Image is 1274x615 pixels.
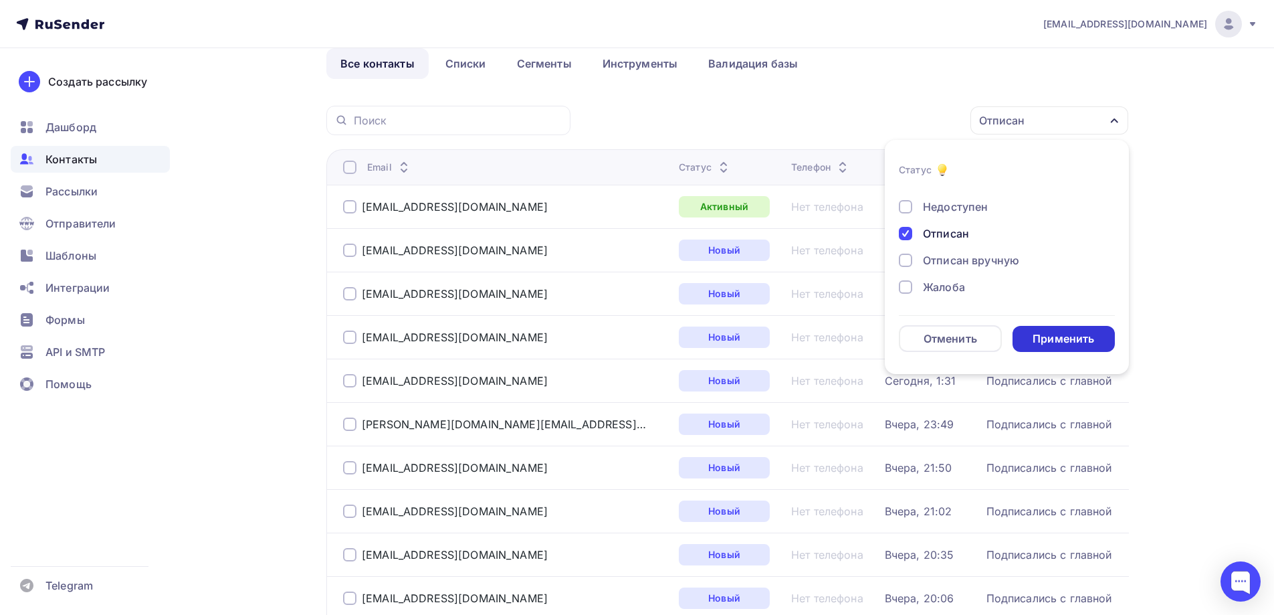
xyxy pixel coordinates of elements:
[986,374,1112,387] div: Подписались с главной
[362,244,548,257] div: [EMAIL_ADDRESS][DOMAIN_NAME]
[45,312,85,328] span: Формы
[362,287,548,300] a: [EMAIL_ADDRESS][DOMAIN_NAME]
[986,505,1112,518] a: Подписались с главной
[1043,17,1207,31] span: [EMAIL_ADDRESS][DOMAIN_NAME]
[979,112,1025,128] div: Отписан
[11,242,170,269] a: Шаблоны
[362,461,548,474] a: [EMAIL_ADDRESS][DOMAIN_NAME]
[885,418,954,431] a: Вчера, 23:49
[791,418,863,431] a: Нет телефона
[791,200,863,213] a: Нет телефона
[45,215,116,232] span: Отправители
[791,548,863,561] a: Нет телефона
[885,548,954,561] a: Вчера, 20:35
[885,374,956,387] a: Сегодня, 1:31
[791,287,863,300] a: Нет телефона
[923,199,988,215] div: Недоступен
[679,327,770,348] a: Новый
[970,106,1129,135] button: Отписан
[45,248,96,264] span: Шаблоны
[986,548,1112,561] a: Подписались с главной
[885,592,954,605] a: Вчера, 20:06
[679,240,770,261] a: Новый
[362,374,548,387] div: [EMAIL_ADDRESS][DOMAIN_NAME]
[791,244,863,257] a: Нет телефона
[679,283,770,304] a: Новый
[791,161,851,174] div: Телефон
[791,374,863,387] a: Нет телефона
[362,548,548,561] a: [EMAIL_ADDRESS][DOMAIN_NAME]
[791,331,863,344] div: Нет телефона
[679,161,732,174] div: Статус
[503,48,586,79] a: Сегменты
[45,344,105,360] span: API и SMTP
[924,331,977,347] div: Отменить
[326,48,429,79] a: Все контакты
[791,505,863,518] a: Нет телефона
[45,280,110,296] span: Интеграции
[885,140,1129,374] ul: Отписан
[679,457,770,478] a: Новый
[679,196,770,217] a: Активный
[11,146,170,173] a: Контакты
[1043,11,1258,37] a: [EMAIL_ADDRESS][DOMAIN_NAME]
[899,163,932,177] div: Статус
[694,48,812,79] a: Валидация базы
[885,461,952,474] a: Вчера, 21:50
[986,461,1112,474] a: Подписались с главной
[362,331,548,344] a: [EMAIL_ADDRESS][DOMAIN_NAME]
[45,119,96,135] span: Дашборд
[362,505,548,518] a: [EMAIL_ADDRESS][DOMAIN_NAME]
[45,183,98,199] span: Рассылки
[791,592,863,605] a: Нет телефона
[679,588,770,609] a: Новый
[986,418,1112,431] a: Подписались с главной
[791,461,863,474] a: Нет телефона
[362,592,548,605] a: [EMAIL_ADDRESS][DOMAIN_NAME]
[986,592,1112,605] div: Подписались с главной
[362,200,548,213] div: [EMAIL_ADDRESS][DOMAIN_NAME]
[923,279,965,295] div: Жалоба
[45,151,97,167] span: Контакты
[679,370,770,391] a: Новый
[885,505,952,518] a: Вчера, 21:02
[679,414,770,435] div: Новый
[362,418,649,431] a: [PERSON_NAME][DOMAIN_NAME][EMAIL_ADDRESS][DOMAIN_NAME]
[11,306,170,333] a: Формы
[679,501,770,522] div: Новый
[45,376,92,392] span: Помощь
[11,114,170,141] a: Дашборд
[679,544,770,565] a: Новый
